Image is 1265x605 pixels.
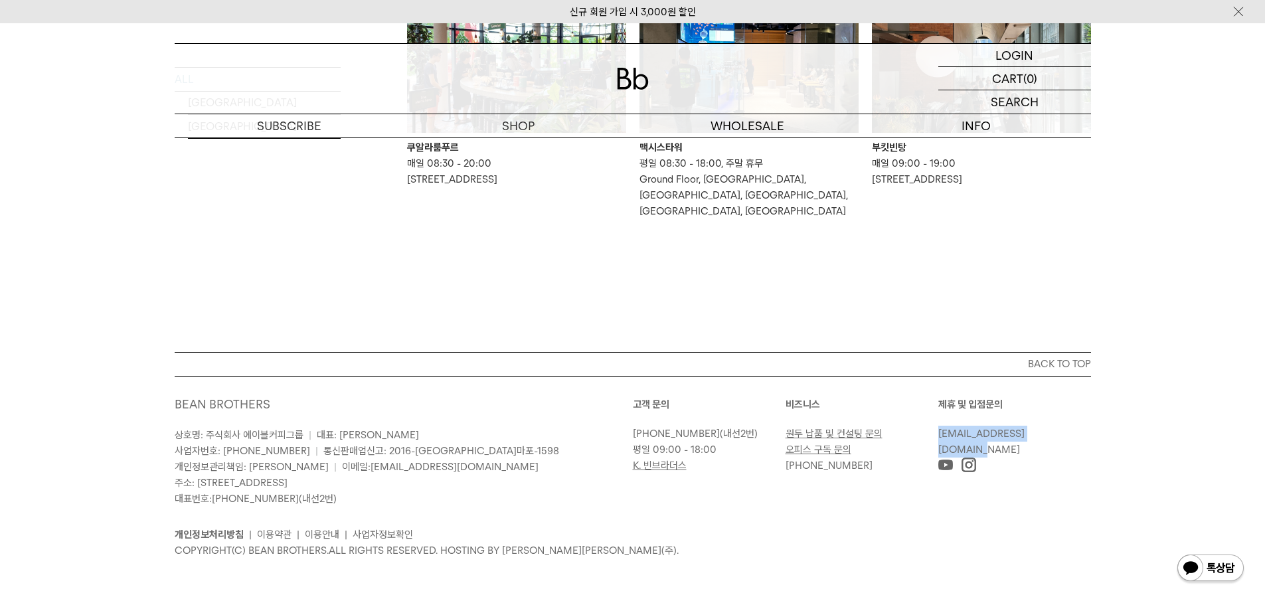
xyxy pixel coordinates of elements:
a: K. 빈브라더스 [633,460,687,472]
div: 쿠알라룸푸르 [407,139,626,155]
span: 사업자번호: [PHONE_NUMBER] [175,445,310,457]
a: CART (0) [938,67,1091,90]
a: [EMAIL_ADDRESS][DOMAIN_NAME] [938,428,1025,456]
p: (0) [1023,67,1037,90]
p: 매일 08:30 - 20:00 [STREET_ADDRESS] [407,155,626,187]
span: | [334,461,337,473]
span: 통신판매업신고: 2016-[GEOGRAPHIC_DATA]마포-1598 [323,445,559,457]
li: | [345,527,347,543]
a: 신규 회원 가입 시 3,000원 할인 [570,6,696,18]
a: [PHONE_NUMBER] [633,428,720,440]
a: 오피스 구독 문의 [786,444,851,456]
a: SUBSCRIBE [175,114,404,137]
span: 주소: [STREET_ADDRESS] [175,477,288,489]
a: 이용안내 [305,529,339,541]
p: 비즈니스 [786,396,938,412]
p: 평일 09:00 - 18:00 [633,442,779,458]
a: SHOP [404,114,633,137]
span: 상호명: 주식회사 에이블커피그룹 [175,429,303,441]
p: 제휴 및 입점문의 [938,396,1091,412]
p: LOGIN [995,44,1033,66]
a: 개인정보처리방침 [175,529,244,541]
li: | [297,527,299,543]
a: BEAN BROTHERS [175,397,270,411]
div: 부킷빈탕 [872,139,1091,155]
img: 카카오톡 채널 1:1 채팅 버튼 [1176,553,1245,585]
a: [PHONE_NUMBER] [212,493,299,505]
span: 이메일: [342,461,539,473]
p: 평일 08:30 - 18:00, 주말 휴무 Ground Floor, [GEOGRAPHIC_DATA], [GEOGRAPHIC_DATA], [GEOGRAPHIC_DATA], [G... [639,155,859,219]
a: 이용약관 [257,529,292,541]
a: 원두 납품 및 컨설팅 문의 [786,428,883,440]
span: 대표: [PERSON_NAME] [317,429,419,441]
span: 대표번호: (내선2번) [175,493,337,505]
p: 매일 09:00 - 19:00 [STREET_ADDRESS] [872,155,1091,187]
div: 맥시스타워 [639,139,859,155]
p: INFO [862,114,1091,137]
p: 고객 문의 [633,396,786,412]
button: BACK TO TOP [175,352,1091,376]
p: CART [992,67,1023,90]
p: (내선2번) [633,426,779,442]
a: [PHONE_NUMBER] [786,460,873,472]
p: COPYRIGHT(C) BEAN BROTHERS. ALL RIGHTS RESERVED. HOSTING BY [PERSON_NAME][PERSON_NAME](주). [175,543,1091,559]
a: LOGIN [938,44,1091,67]
img: 로고 [617,68,649,90]
p: WHOLESALE [633,114,862,137]
span: | [315,445,318,457]
li: | [249,527,252,543]
p: SEARCH [991,90,1039,114]
a: [EMAIL_ADDRESS][DOMAIN_NAME] [371,461,539,473]
a: 사업자정보확인 [353,529,413,541]
span: 개인정보관리책임: [PERSON_NAME] [175,461,329,473]
span: | [309,429,311,441]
